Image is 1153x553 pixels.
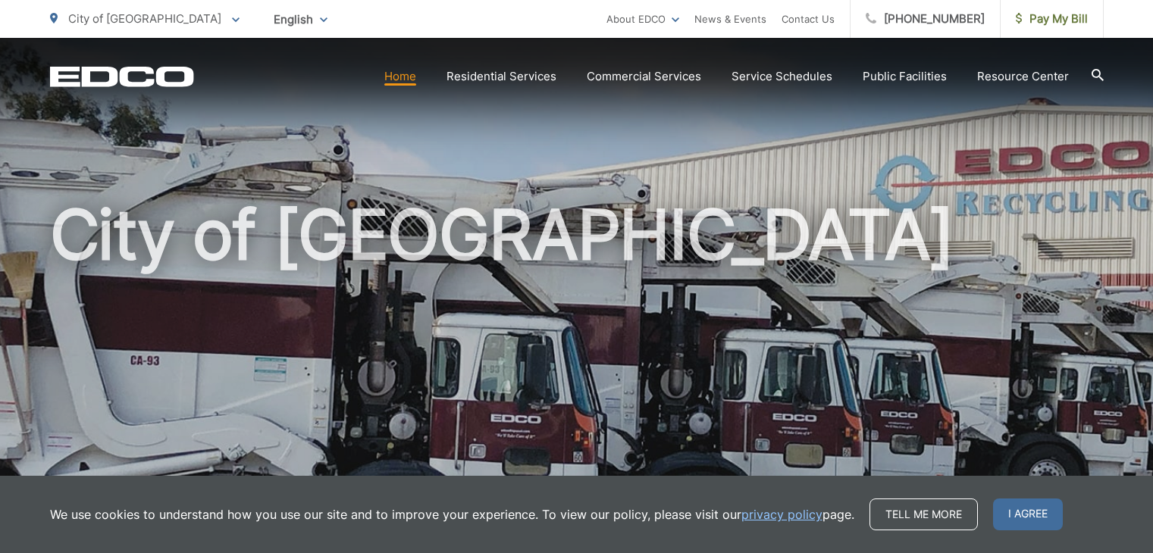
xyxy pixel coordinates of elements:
[782,10,835,28] a: Contact Us
[446,67,556,86] a: Residential Services
[863,67,947,86] a: Public Facilities
[1016,10,1088,28] span: Pay My Bill
[732,67,832,86] a: Service Schedules
[993,498,1063,530] span: I agree
[262,6,339,33] span: English
[384,67,416,86] a: Home
[606,10,679,28] a: About EDCO
[50,505,854,523] p: We use cookies to understand how you use our site and to improve your experience. To view our pol...
[694,10,766,28] a: News & Events
[977,67,1069,86] a: Resource Center
[68,11,221,26] span: City of [GEOGRAPHIC_DATA]
[869,498,978,530] a: Tell me more
[587,67,701,86] a: Commercial Services
[50,66,194,87] a: EDCD logo. Return to the homepage.
[741,505,822,523] a: privacy policy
